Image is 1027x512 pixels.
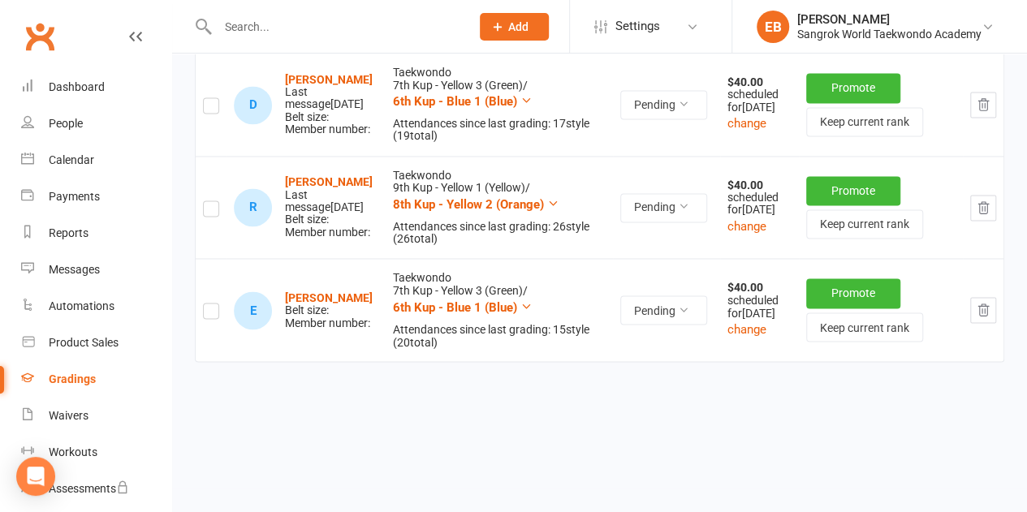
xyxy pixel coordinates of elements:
[393,118,606,143] div: Attendances since last grading: 17 style ( 19 total)
[620,90,707,119] button: Pending
[49,409,88,422] div: Waivers
[21,69,171,105] a: Dashboard
[285,73,373,86] a: [PERSON_NAME]
[806,176,900,205] button: Promote
[49,263,100,276] div: Messages
[49,372,96,385] div: Gradings
[21,325,171,361] a: Product Sales
[615,8,660,45] span: Settings
[21,252,171,288] a: Messages
[49,190,100,203] div: Payments
[797,27,982,41] div: Sangrok World Taekwondo Academy
[393,94,517,109] span: 6th Kup - Blue 1 (Blue)
[21,434,171,471] a: Workouts
[806,312,923,342] button: Keep current rank
[727,114,766,133] button: change
[49,336,119,349] div: Product Sales
[727,319,766,338] button: change
[393,92,533,111] button: 6th Kup - Blue 1 (Blue)
[727,179,763,191] strong: $40.00
[620,295,707,325] button: Pending
[393,297,533,316] button: 6th Kup - Blue 1 (Blue)
[49,153,94,166] div: Calendar
[49,482,129,495] div: Assessments
[386,53,613,156] td: Taekwondo 7th Kup - Yellow 3 (Green) /
[49,299,114,312] div: Automations
[21,105,171,142] a: People
[285,74,378,136] div: Belt size: Member number:
[234,188,272,226] div: Rinchen Gyalpo
[21,471,171,507] a: Assessments
[806,73,900,102] button: Promote
[393,195,559,214] button: 8th Kup - Yellow 2 (Orange)
[393,299,517,314] span: 6th Kup - Blue 1 (Blue)
[393,197,544,212] span: 8th Kup - Yellow 2 (Orange)
[49,117,83,130] div: People
[285,86,378,111] div: Last message [DATE]
[727,75,763,88] strong: $40.00
[21,215,171,252] a: Reports
[806,278,900,308] button: Promote
[620,193,707,222] button: Pending
[806,209,923,239] button: Keep current rank
[727,76,792,114] div: scheduled for [DATE]
[797,12,982,27] div: [PERSON_NAME]
[285,290,373,303] a: [PERSON_NAME]
[285,291,373,329] div: Belt size: Member number:
[213,15,459,38] input: Search...
[727,217,766,236] button: change
[727,281,763,294] strong: $40.00
[508,20,529,33] span: Add
[285,189,378,214] div: Last message [DATE]
[480,13,549,41] button: Add
[21,288,171,325] a: Automations
[393,323,606,348] div: Attendances since last grading: 15 style ( 20 total)
[234,291,272,329] div: Elisa Graves
[49,445,97,458] div: Workouts
[49,80,105,93] div: Dashboard
[285,175,373,188] a: [PERSON_NAME]
[234,86,272,124] div: Dannielle Abou-Takka
[757,11,789,43] div: EB
[16,457,55,496] div: Open Intercom Messenger
[386,156,613,259] td: Taekwondo 9th Kup - Yellow 1 (Yellow) /
[806,107,923,136] button: Keep current rank
[21,179,171,215] a: Payments
[727,179,792,217] div: scheduled for [DATE]
[727,282,792,319] div: scheduled for [DATE]
[393,221,606,246] div: Attendances since last grading: 26 style ( 26 total)
[21,142,171,179] a: Calendar
[386,258,613,361] td: Taekwondo 7th Kup - Yellow 3 (Green) /
[21,398,171,434] a: Waivers
[21,361,171,398] a: Gradings
[285,176,378,239] div: Belt size: Member number:
[19,16,60,57] a: Clubworx
[49,226,88,239] div: Reports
